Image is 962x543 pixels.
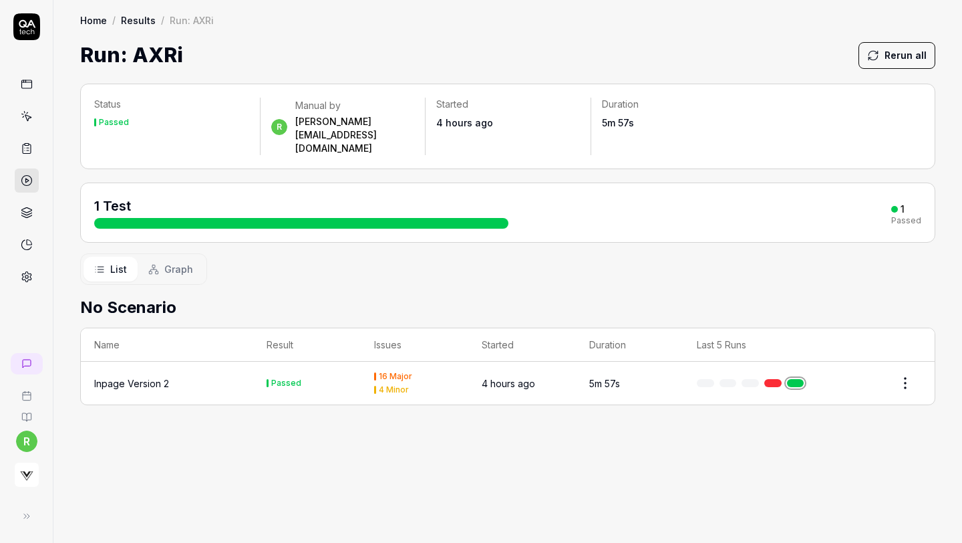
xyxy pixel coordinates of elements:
[94,98,249,111] p: Status
[11,353,43,374] a: New conversation
[161,13,164,27] div: /
[295,115,415,155] div: [PERSON_NAME][EMAIL_ADDRESS][DOMAIN_NAME]
[436,117,493,128] time: 4 hours ago
[576,328,683,362] th: Duration
[80,40,183,70] h1: Run: AXRi
[5,380,47,401] a: Book a call with us
[84,257,138,282] button: List
[138,257,204,282] button: Graph
[379,372,412,381] div: 16 Major
[80,296,935,320] h2: No Scenario
[602,117,634,128] time: 5m 57s
[602,98,746,111] p: Duration
[589,378,620,389] time: 5m 57s
[891,217,921,225] div: Passed
[858,42,935,69] button: Rerun all
[16,431,37,452] button: r
[253,328,361,362] th: Result
[271,119,287,135] span: r
[94,198,131,214] span: 1 Test
[482,378,535,389] time: 4 hours ago
[5,401,47,423] a: Documentation
[901,203,905,215] div: 1
[683,328,827,362] th: Last 5 Runs
[110,262,127,276] span: List
[112,13,116,27] div: /
[121,13,156,27] a: Results
[170,13,214,27] div: Run: AXRi
[436,98,580,111] p: Started
[80,13,107,27] a: Home
[94,376,169,391] a: Inpage Version 2
[15,463,39,487] img: Virtusize Logo
[81,328,253,362] th: Name
[468,328,576,362] th: Started
[271,379,301,387] div: Passed
[295,99,415,112] div: Manual by
[361,328,468,362] th: Issues
[5,452,47,490] button: Virtusize Logo
[379,386,409,394] div: 4 Minor
[99,118,129,126] div: Passed
[164,262,193,276] span: Graph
